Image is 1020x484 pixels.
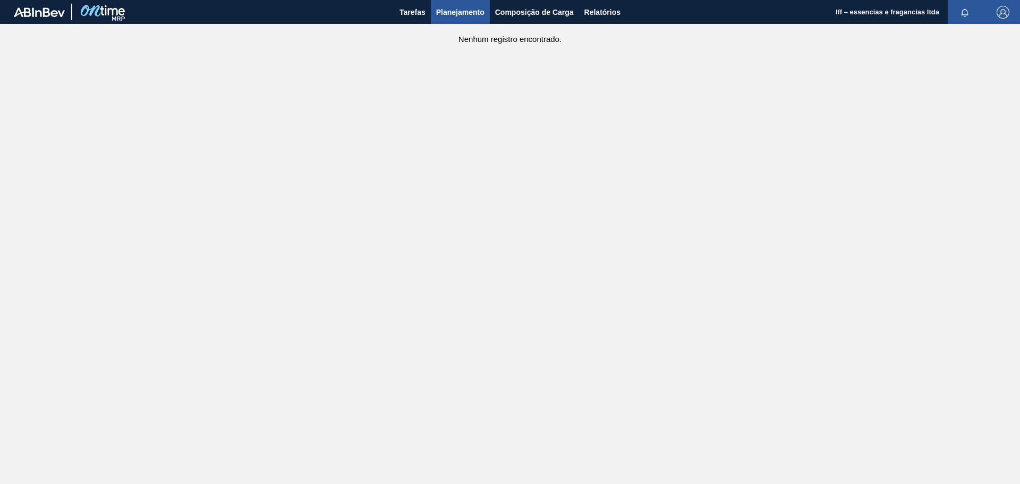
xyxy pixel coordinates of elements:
span: Composição de Carga [495,6,574,19]
button: Notificações [948,5,982,20]
img: TNhmsLtSVTkK8tSr43FrP2fwEKptu5GPRR3wAAAABJRU5ErkJggg== [14,7,65,17]
span: Planejamento [436,6,484,19]
span: Relatórios [584,6,620,19]
img: Logout [997,6,1009,19]
span: Tarefas [399,6,426,19]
